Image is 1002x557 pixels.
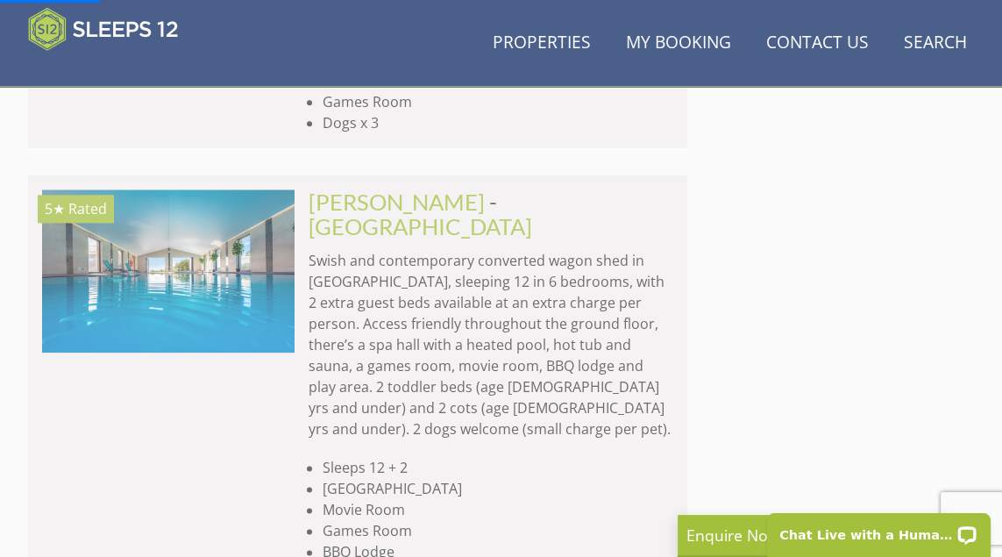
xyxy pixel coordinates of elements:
[309,189,532,239] span: -
[897,24,974,63] a: Search
[756,502,1002,557] iframe: LiveChat chat widget
[323,112,672,133] li: Dogs x 3
[42,189,295,353] a: 5★ Rated
[68,199,107,218] span: Rated
[323,91,672,112] li: Games Room
[309,213,532,239] a: [GEOGRAPHIC_DATA]
[323,478,672,499] li: [GEOGRAPHIC_DATA]
[309,250,672,439] p: Swish and contemporary converted wagon shed in [GEOGRAPHIC_DATA], sleeping 12 in 6 bedrooms, with...
[45,199,65,218] span: Shires has a 5 star rating under the Quality in Tourism Scheme
[323,499,672,520] li: Movie Room
[42,189,295,353] img: shires-devon-holiday-home-accommodation-sleeps-13.original.jpg
[759,24,876,63] a: Contact Us
[686,524,949,546] p: Enquire Now
[486,24,598,63] a: Properties
[323,520,672,541] li: Games Room
[28,7,179,51] img: Sleeps 12
[323,457,672,478] li: Sleeps 12 + 2
[309,189,485,215] a: [PERSON_NAME]
[19,61,203,76] iframe: Customer reviews powered by Trustpilot
[619,24,738,63] a: My Booking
